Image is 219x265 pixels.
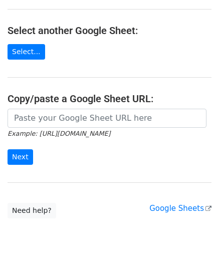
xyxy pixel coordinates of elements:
[8,25,211,37] h4: Select another Google Sheet:
[8,203,56,218] a: Need help?
[8,44,45,60] a: Select...
[8,93,211,105] h4: Copy/paste a Google Sheet URL:
[8,109,206,128] input: Paste your Google Sheet URL here
[169,217,219,265] iframe: Chat Widget
[8,149,33,165] input: Next
[149,204,211,213] a: Google Sheets
[8,130,110,137] small: Example: [URL][DOMAIN_NAME]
